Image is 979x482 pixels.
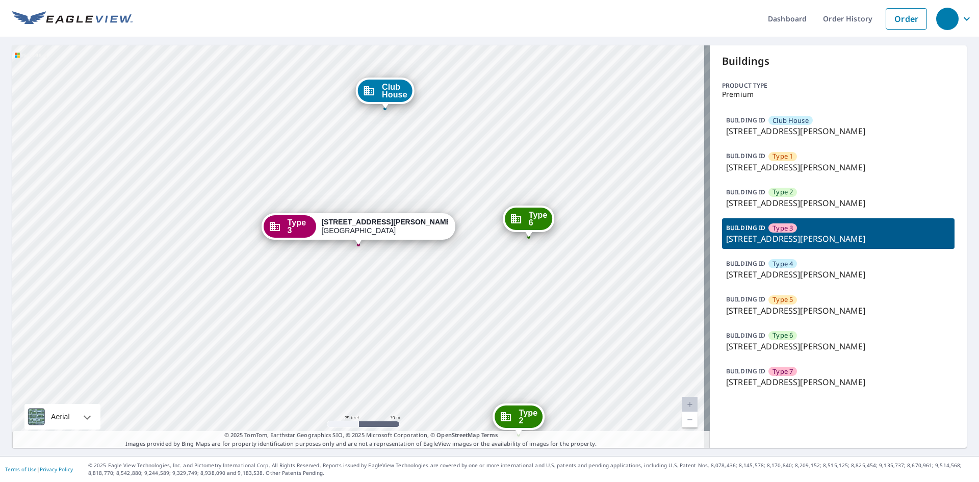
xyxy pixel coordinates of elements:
[726,367,765,375] p: BUILDING ID
[726,125,950,137] p: [STREET_ADDRESS][PERSON_NAME]
[772,116,809,125] span: Club House
[519,409,538,424] span: Type 2
[321,218,453,226] strong: [STREET_ADDRESS][PERSON_NAME]
[287,219,311,234] span: Type 3
[726,331,765,340] p: BUILDING ID
[726,197,950,209] p: [STREET_ADDRESS][PERSON_NAME]
[726,233,950,245] p: [STREET_ADDRESS][PERSON_NAME]
[772,367,793,376] span: Type 7
[726,223,765,232] p: BUILDING ID
[12,431,710,448] p: Images provided by Bing Maps are for property identification purposes only and are not a represen...
[5,466,37,473] a: Terms of Use
[682,412,698,427] a: Current Level 20, Zoom Out
[726,305,950,317] p: [STREET_ADDRESS][PERSON_NAME]
[88,462,974,477] p: © 2025 Eagle View Technologies, Inc. and Pictometry International Corp. All Rights Reserved. Repo...
[726,188,765,196] p: BUILDING ID
[886,8,927,30] a: Order
[726,295,765,303] p: BUILDING ID
[321,218,448,235] div: [GEOGRAPHIC_DATA]
[529,211,548,226] span: Type 6
[356,78,415,109] div: Dropped pin, building Club House, Commercial property, 5920 Vermillion St Fort Worth, TX 76119
[772,187,793,197] span: Type 2
[224,431,498,440] span: © 2025 TomTom, Earthstar Geographics SIO, © 2025 Microsoft Corporation, ©
[772,331,793,340] span: Type 6
[726,161,950,173] p: [STREET_ADDRESS][PERSON_NAME]
[436,431,479,439] a: OpenStreetMap
[726,151,765,160] p: BUILDING ID
[40,466,73,473] a: Privacy Policy
[772,151,793,161] span: Type 1
[24,404,100,429] div: Aerial
[726,376,950,388] p: [STREET_ADDRESS][PERSON_NAME]
[726,116,765,124] p: BUILDING ID
[722,81,955,90] p: Product type
[382,83,407,98] span: Club House
[722,90,955,98] p: Premium
[5,466,73,472] p: |
[481,431,498,439] a: Terms
[772,259,793,269] span: Type 4
[726,259,765,268] p: BUILDING ID
[261,213,455,245] div: Dropped pin, building Type 3, Commercial property, 6000 Vermillion St Fort Worth, TX 76119
[493,403,545,435] div: Dropped pin, building Type 2, Commercial property, 6005 Vermillion St Fort Worth, TX 76119
[503,206,555,237] div: Dropped pin, building Type 6, Commercial property, 6001 Vermillion St Fort Worth, TX 76119
[722,54,955,69] p: Buildings
[48,404,73,429] div: Aerial
[12,11,133,27] img: EV Logo
[682,397,698,412] a: Current Level 20, Zoom In Disabled
[726,340,950,352] p: [STREET_ADDRESS][PERSON_NAME]
[772,295,793,305] span: Type 5
[772,223,793,233] span: Type 3
[726,268,950,281] p: [STREET_ADDRESS][PERSON_NAME]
